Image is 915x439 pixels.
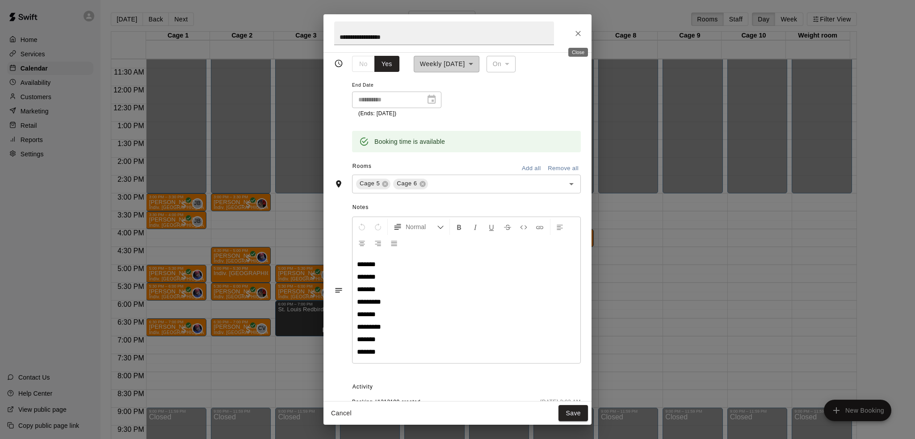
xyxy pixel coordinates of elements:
[358,109,435,118] p: (Ends: [DATE])
[370,219,386,235] button: Redo
[552,219,567,235] button: Left Align
[484,219,499,235] button: Format Underline
[354,235,369,251] button: Center Align
[516,219,531,235] button: Insert Code
[370,235,386,251] button: Right Align
[353,201,581,215] span: Notes
[468,219,483,235] button: Format Italics
[352,79,441,92] span: End Date
[356,179,390,189] div: Cage 5
[353,380,581,394] span: Activity
[540,398,581,416] span: [DATE] 3:03 AM
[374,134,445,150] div: Booking time is available
[558,405,588,422] button: Save
[568,48,588,57] div: Close
[354,219,369,235] button: Undo
[517,162,546,176] button: Add all
[353,163,372,169] span: Rooms
[500,219,515,235] button: Format Strikethrough
[374,56,399,72] button: Yes
[570,25,586,42] button: Close
[334,180,343,188] svg: Rooms
[334,286,343,295] svg: Notes
[390,219,448,235] button: Formatting Options
[565,178,578,190] button: Open
[406,222,437,231] span: Normal
[393,179,420,188] span: Cage 6
[532,219,547,235] button: Insert Link
[452,219,467,235] button: Format Bold
[393,179,428,189] div: Cage 6
[487,56,516,72] div: On
[356,179,383,188] span: Cage 5
[352,398,420,407] span: Booking #1212199 created
[546,162,581,176] button: Remove all
[386,235,402,251] button: Justify Align
[352,56,399,72] div: outlined button group
[327,405,356,422] button: Cancel
[334,59,343,68] svg: Timing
